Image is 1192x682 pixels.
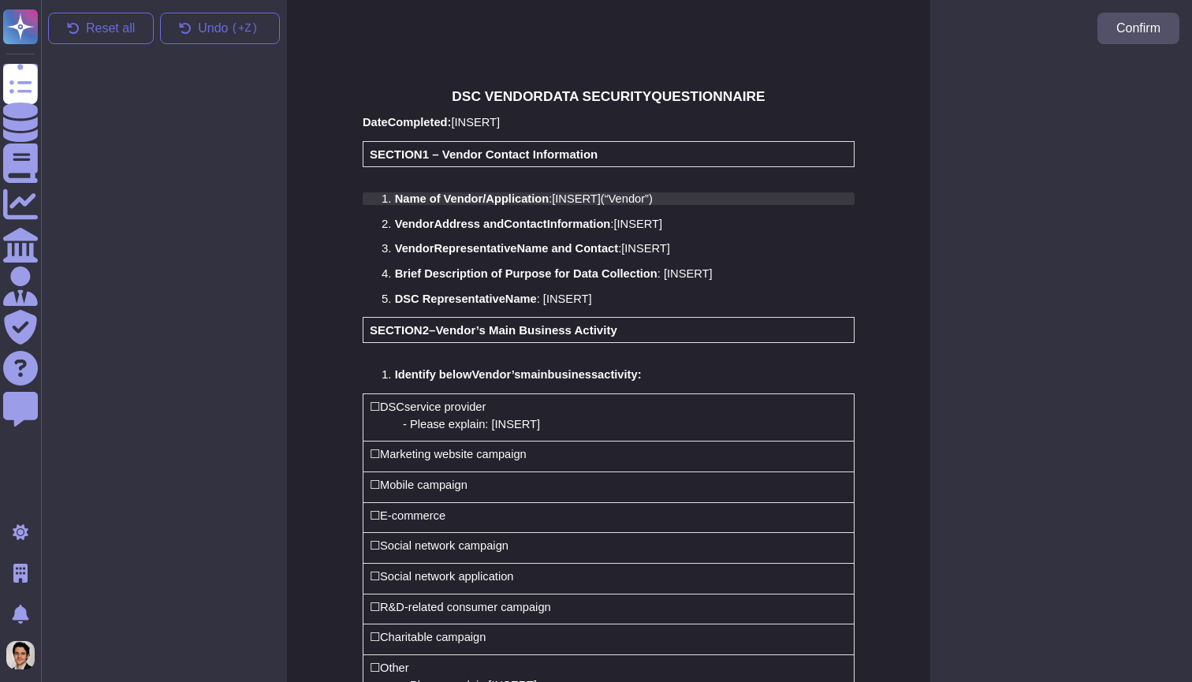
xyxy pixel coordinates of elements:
[423,147,598,161] span: 1 – Vendor Contact Information
[395,218,434,230] span: Vendor
[452,88,543,104] span: DSC VENDOR
[370,509,380,522] span: ☐
[380,539,508,552] span: Social network campaign
[604,368,637,381] span: ctivity
[497,116,500,129] span: ]
[370,569,380,583] span: ☐
[546,293,588,305] span: INSERT
[516,242,618,255] span: Name and Contact
[395,368,472,381] span: Identify below
[537,293,546,305] span: : [
[657,267,667,280] span: : [
[598,192,601,205] span: ]
[380,662,409,674] span: Other
[435,323,616,337] span: Vendor’s Main Business Activity
[380,479,467,491] span: Mobile campaign
[370,661,380,674] span: ☐
[388,116,448,129] span: Completed
[504,218,547,230] span: Contact
[548,368,555,381] span: b
[434,218,504,230] span: Address and
[370,447,380,460] span: ☐
[537,418,540,430] span: ]
[621,242,624,255] span: [
[709,267,712,280] span: ]
[395,293,505,305] span: DSC Representative
[555,368,598,381] span: usiness
[616,218,658,230] span: INSERT
[651,88,765,104] span: QUESTIONNAIRE
[380,601,551,613] span: R&D-related consumer campaign
[598,368,604,381] span: a
[382,217,392,230] span: 2.
[380,509,445,522] span: E-commerce
[229,23,262,34] kbd: ( +Z)
[543,88,651,104] span: DATA SECURITY
[434,242,516,255] span: Representative
[382,241,392,255] span: 3.
[370,323,423,337] span: SECTION
[395,192,486,205] span: Name of Vendor/
[588,293,591,305] span: ]
[429,323,435,337] span: –
[382,367,392,381] span: 1.
[471,368,511,381] span: Vendor
[610,218,613,230] span: :
[48,13,154,44] button: Reset all
[1097,13,1179,44] button: Confirm
[395,242,434,255] span: Vendor
[404,401,486,413] span: service provider
[1116,22,1160,35] span: Confirm
[531,368,547,381] span: ain
[505,293,537,305] span: Name
[380,401,404,413] span: DSC
[370,539,380,552] span: ☐
[667,242,670,255] span: ]
[382,192,392,205] span: 1.
[549,192,552,205] span: :
[198,22,261,35] span: Undo
[552,192,555,205] span: [
[380,448,527,460] span: Marketing website campaign
[514,368,520,381] span: s
[624,242,666,255] span: INSERT
[613,218,616,230] span: [
[6,641,35,669] img: user
[667,267,709,280] span: INSERT
[370,478,380,491] span: ☐
[451,116,454,129] span: [
[638,368,642,381] span: :
[86,22,135,35] span: Reset all
[486,192,549,205] span: Application
[520,368,531,381] span: m
[618,242,621,255] span: :
[382,292,392,305] span: 5.
[601,192,653,205] span: (“Vendor”)
[370,600,380,613] span: ☐
[3,638,46,673] button: user
[403,418,495,430] span: - Please explain: [
[380,570,513,583] span: Social network application
[448,116,452,129] span: :
[380,631,486,643] span: Charitable campaign
[555,192,597,205] span: INSERT
[659,218,662,230] span: ]
[423,323,429,337] span: 2
[160,13,280,44] button: Undo(+Z)
[547,218,611,230] span: Information
[370,147,423,161] span: SECTION
[370,630,380,643] span: ☐
[382,266,392,280] span: 4.
[454,116,496,129] span: INSERT
[370,400,380,413] span: ☐
[495,418,537,430] span: INSERT
[395,267,657,280] span: Brief Description of Purpose for Data Collection
[363,116,388,129] span: Date
[512,368,515,381] span: ’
